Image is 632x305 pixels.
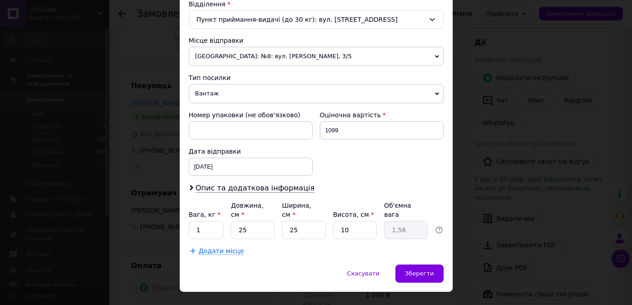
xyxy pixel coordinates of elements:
[189,211,221,218] label: Вага, кг
[189,84,444,103] span: Вантаж
[231,202,263,218] label: Довжина, см
[189,74,231,81] span: Тип посилки
[189,10,444,29] div: Пункт приймання-видачі (до 30 кг): вул. [STREET_ADDRESS]
[384,201,428,219] div: Об'ємна вага
[196,184,315,193] span: Опис та додаткова інформація
[189,37,244,44] span: Місце відправки
[347,270,379,277] span: Скасувати
[189,47,444,66] span: [GEOGRAPHIC_DATA]: №8: вул. [PERSON_NAME], 3/5
[199,247,244,255] span: Додати місце
[189,147,313,156] div: Дата відправки
[320,110,444,120] div: Оціночна вартість
[189,110,313,120] div: Номер упаковки (не обов'язково)
[333,211,374,218] label: Висота, см
[282,202,311,218] label: Ширина, см
[405,270,434,277] span: Зберегти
